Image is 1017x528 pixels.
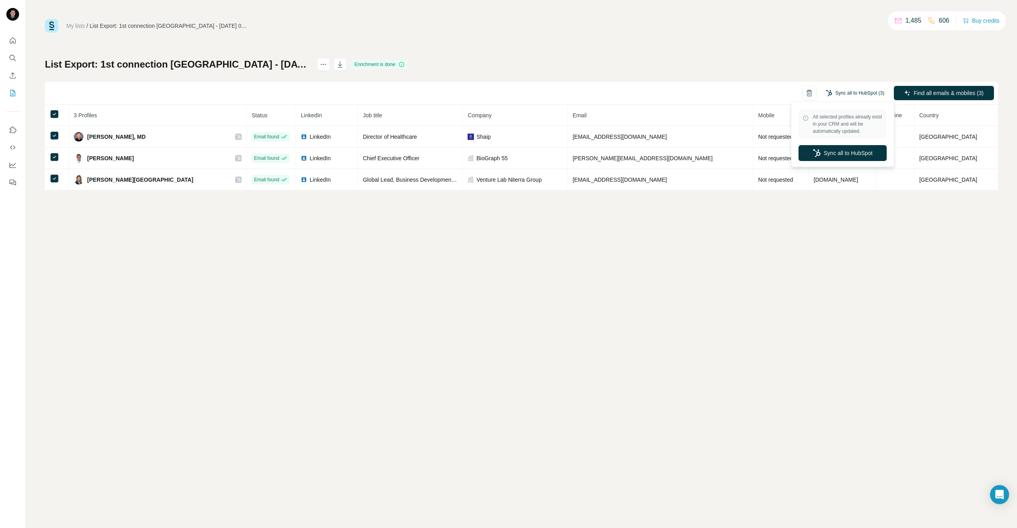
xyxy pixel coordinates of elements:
[6,175,19,190] button: Feedback
[251,112,267,118] span: Status
[758,134,793,140] span: Not requested
[309,154,331,162] span: LinkedIn
[881,112,902,118] span: Landline
[894,86,994,100] button: Find all emails & mobiles (3)
[363,177,495,183] span: Global Lead, Business Development, Health Ventures
[814,177,858,183] span: [DOMAIN_NAME]
[6,68,19,83] button: Enrich CSV
[87,176,193,184] span: [PERSON_NAME][GEOGRAPHIC_DATA]
[6,140,19,155] button: Use Surfe API
[74,132,83,142] img: Avatar
[919,155,977,161] span: [GEOGRAPHIC_DATA]
[254,176,279,183] span: Email found
[758,155,793,161] span: Not requested
[363,155,419,161] span: Chief Executive Officer
[939,16,949,25] p: 606
[468,112,491,118] span: Company
[6,86,19,100] button: My lists
[905,16,921,25] p: 1,485
[363,112,382,118] span: Job title
[301,155,307,161] img: LinkedIn logo
[45,58,310,71] h1: List Export: 1st connection [GEOGRAPHIC_DATA] - [DATE] 07:59
[468,134,474,140] img: company-logo
[87,22,88,30] li: /
[919,177,977,183] span: [GEOGRAPHIC_DATA]
[254,133,279,140] span: Email found
[87,154,134,162] span: [PERSON_NAME]
[317,58,330,71] button: actions
[301,177,307,183] img: LinkedIn logo
[919,134,977,140] span: [GEOGRAPHIC_DATA]
[572,177,667,183] span: [EMAIL_ADDRESS][DOMAIN_NAME]
[74,153,83,163] img: Avatar
[572,112,586,118] span: Email
[6,8,19,21] img: Avatar
[254,155,279,162] span: Email found
[572,155,712,161] span: [PERSON_NAME][EMAIL_ADDRESS][DOMAIN_NAME]
[476,176,541,184] span: Venture Lab Niterra Group
[66,23,85,29] a: My lists
[45,19,58,33] img: Surfe Logo
[572,134,667,140] span: [EMAIL_ADDRESS][DOMAIN_NAME]
[301,134,307,140] img: LinkedIn logo
[914,89,984,97] span: Find all emails & mobiles (3)
[799,145,887,161] button: Sync all to HubSpot
[309,133,331,141] span: LinkedIn
[758,177,793,183] span: Not requested
[813,113,883,135] span: All selected profiles already exist in your CRM and will be automatically updated.
[301,112,322,118] span: LinkedIn
[363,134,417,140] span: Director of Healthcare
[352,60,407,69] div: Enrichment is done
[74,175,83,184] img: Avatar
[6,158,19,172] button: Dashboard
[476,133,491,141] span: Shaip
[6,33,19,48] button: Quick start
[90,22,249,30] div: List Export: 1st connection [GEOGRAPHIC_DATA] - [DATE] 07:59
[820,87,890,99] button: Sync all to HubSpot (3)
[758,112,774,118] span: Mobile
[963,15,1000,26] button: Buy credits
[476,154,508,162] span: BioGraph 55
[919,112,939,118] span: Country
[990,485,1009,504] div: Open Intercom Messenger
[6,123,19,137] button: Use Surfe on LinkedIn
[74,112,97,118] span: 3 Profiles
[87,133,146,141] span: [PERSON_NAME], MD
[6,51,19,65] button: Search
[309,176,331,184] span: LinkedIn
